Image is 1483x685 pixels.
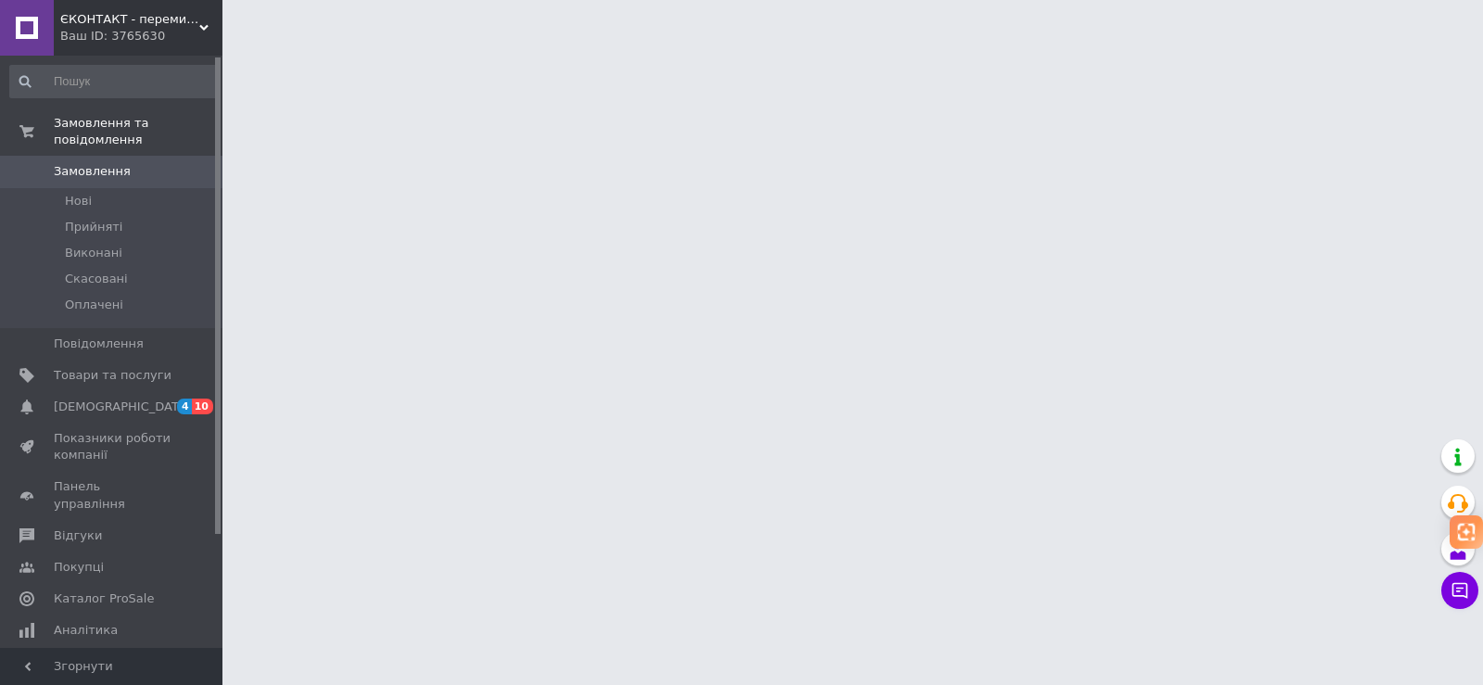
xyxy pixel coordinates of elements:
[54,399,191,415] span: [DEMOGRAPHIC_DATA]
[54,527,102,544] span: Відгуки
[60,11,199,28] span: ЄКОНТАКТ - перемикачі та світлодіоди | Товари які допомагають пережити блекаут
[54,163,131,180] span: Замовлення
[54,622,118,639] span: Аналітика
[192,399,213,414] span: 10
[54,367,171,384] span: Товари та послуги
[54,430,171,463] span: Показники роботи компанії
[54,115,222,148] span: Замовлення та повідомлення
[65,193,92,209] span: Нові
[54,559,104,576] span: Покупці
[65,271,128,287] span: Скасовані
[177,399,192,414] span: 4
[65,219,122,235] span: Прийняті
[54,336,144,352] span: Повідомлення
[54,590,154,607] span: Каталог ProSale
[1441,572,1478,609] button: Чат з покупцем
[60,28,222,44] div: Ваш ID: 3765630
[54,478,171,512] span: Панель управління
[65,297,123,313] span: Оплачені
[65,245,122,261] span: Виконані
[9,65,219,98] input: Пошук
